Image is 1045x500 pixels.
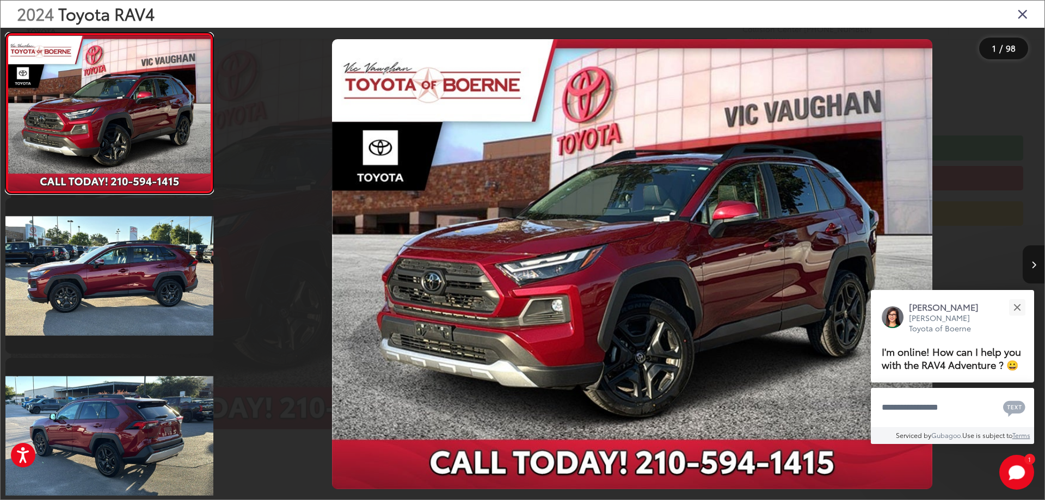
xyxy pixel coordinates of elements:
div: Close[PERSON_NAME][PERSON_NAME] Toyota of BoerneI'm online! How can I help you with the RAV4 Adve... [871,290,1034,444]
span: / [998,45,1004,52]
p: [PERSON_NAME] [909,301,989,313]
span: Serviced by [896,430,931,440]
svg: Start Chat [999,455,1034,490]
button: Close [1005,295,1029,319]
img: 2024 Toyota RAV4 Adventure [3,217,215,336]
p: [PERSON_NAME] Toyota of Boerne [909,313,989,334]
i: Close gallery [1017,7,1028,21]
img: 2024 Toyota RAV4 Adventure [6,36,212,190]
div: 2024 Toyota RAV4 Adventure 0 [220,39,1044,489]
a: Terms [1012,430,1030,440]
span: 1 [1028,456,1031,461]
a: Gubagoo. [931,430,962,440]
button: Chat with SMS [1000,395,1029,419]
span: 2024 [17,2,54,25]
span: Toyota RAV4 [58,2,155,25]
textarea: Type your message [871,388,1034,427]
button: Next image [1023,245,1044,283]
span: 98 [1006,42,1016,54]
span: I'm online! How can I help you with the RAV4 Adventure ? 😀 [882,344,1021,372]
img: 2024 Toyota RAV4 Adventure [3,376,215,496]
span: Use is subject to [962,430,1012,440]
img: 2024 Toyota RAV4 Adventure [332,39,932,489]
span: 1 [992,42,996,54]
button: Toggle Chat Window [999,455,1034,490]
svg: Text [1003,399,1025,417]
